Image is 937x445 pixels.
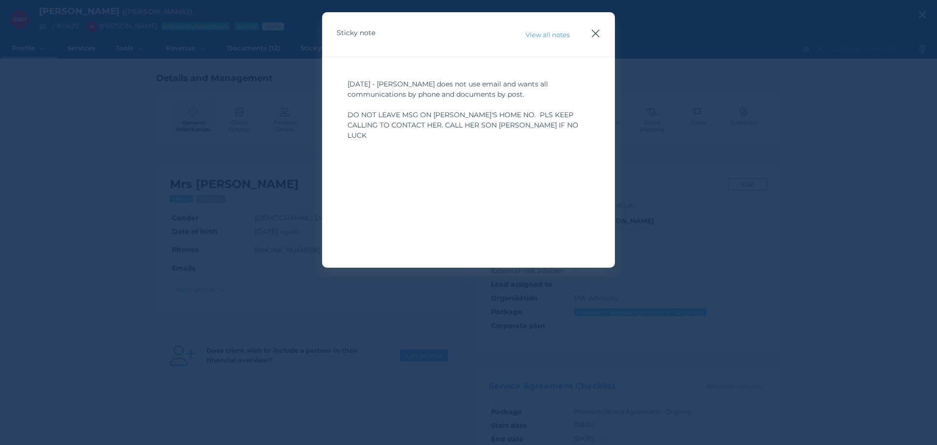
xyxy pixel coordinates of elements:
span: Sticky note [337,28,375,37]
button: View all notes [521,28,574,41]
span: DO NOT LEAVE MSG ON [PERSON_NAME]'S HOME NO. PLS KEEP CALLING TO CONTACT HER. CALL HER SON [PERSO... [347,110,580,140]
button: Close [591,27,600,40]
span: [DATE] - [PERSON_NAME] does not use email and wants all communications by phone and documents by ... [347,80,550,99]
span: View all notes [521,31,573,39]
